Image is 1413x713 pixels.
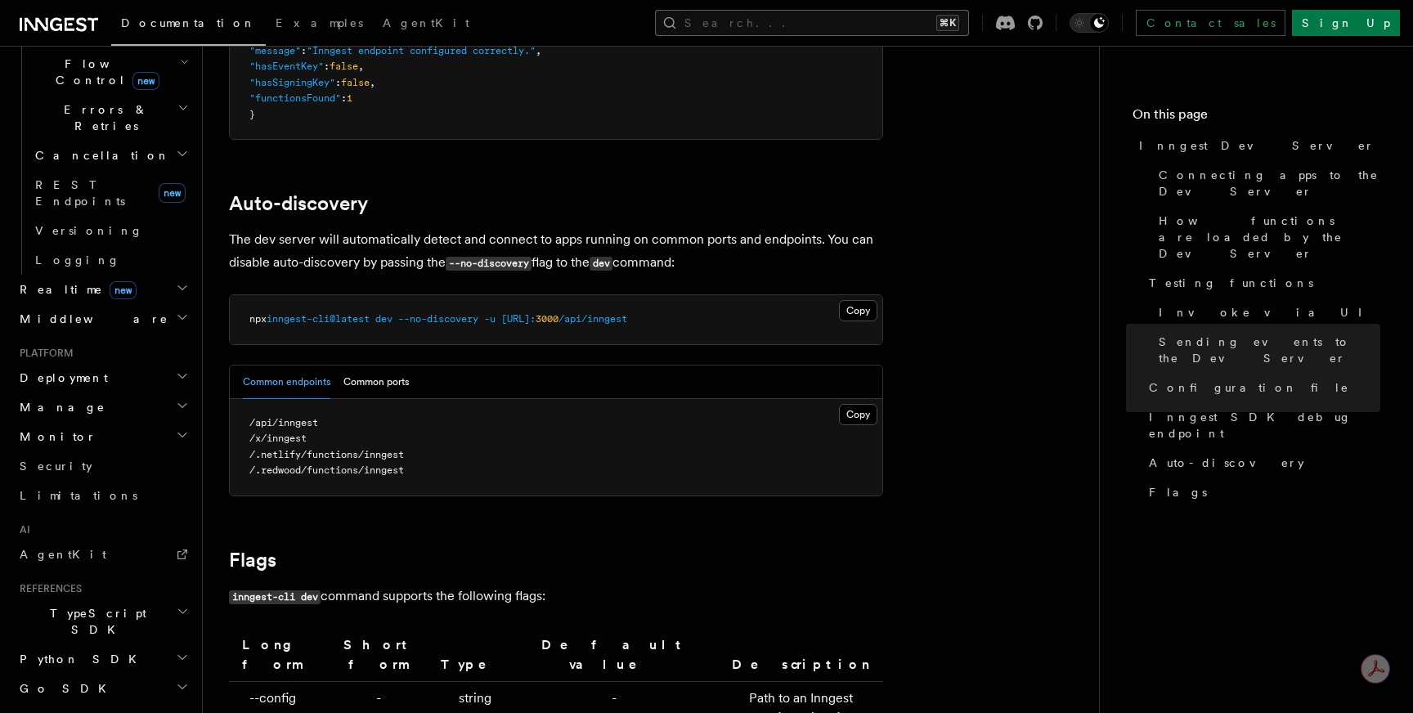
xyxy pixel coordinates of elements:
[13,275,192,304] button: Realtimenew
[229,192,368,215] a: Auto-discovery
[1139,137,1375,154] span: Inngest Dev Server
[229,549,276,572] a: Flags
[398,313,478,325] span: --no-discovery
[13,582,82,595] span: References
[358,61,364,72] span: ,
[110,281,137,299] span: new
[13,311,168,327] span: Middleware
[13,399,105,415] span: Manage
[541,637,688,672] strong: Default value
[249,92,341,104] span: "functionsFound"
[243,365,330,399] button: Common endpoints
[229,590,321,604] code: inngest-cli dev
[13,304,192,334] button: Middleware
[249,417,318,428] span: /api/inngest
[343,365,409,399] button: Common ports
[1152,160,1380,206] a: Connecting apps to the Dev Server
[484,313,496,325] span: -u
[446,257,532,271] code: --no-discovery
[13,523,30,536] span: AI
[341,77,370,88] span: false
[249,109,255,120] span: }
[1149,455,1304,471] span: Auto-discovery
[1149,275,1313,291] span: Testing functions
[1070,13,1109,33] button: Toggle dark mode
[229,585,883,608] p: command supports the following flags:
[330,61,358,72] span: false
[20,489,137,502] span: Limitations
[13,540,192,569] a: AgentKit
[732,657,871,672] strong: Description
[1149,409,1380,442] span: Inngest SDK debug endpoint
[242,637,303,672] strong: Long form
[590,257,612,271] code: dev
[13,392,192,422] button: Manage
[35,178,125,208] span: REST Endpoints
[13,674,192,703] button: Go SDK
[121,16,256,29] span: Documentation
[159,183,186,203] span: new
[29,147,170,164] span: Cancellation
[249,61,324,72] span: "hasEventKey"
[441,657,509,672] strong: Type
[501,313,536,325] span: [URL]:
[1152,327,1380,373] a: Sending events to the Dev Server
[343,637,414,672] strong: Short form
[29,56,180,88] span: Flow Control
[229,228,883,275] p: The dev server will automatically detect and connect to apps running on common ports and endpoint...
[1142,373,1380,402] a: Configuration file
[13,363,192,392] button: Deployment
[20,460,92,473] span: Security
[35,224,143,237] span: Versioning
[276,16,363,29] span: Examples
[35,253,120,267] span: Logging
[370,77,375,88] span: ,
[13,605,177,638] span: TypeScript SDK
[111,5,266,46] a: Documentation
[249,77,335,88] span: "hasSigningKey"
[249,45,301,56] span: "message"
[1142,478,1380,507] a: Flags
[1149,379,1349,396] span: Configuration file
[307,45,536,56] span: "Inngest endpoint configured correctly."
[1142,402,1380,448] a: Inngest SDK debug endpoint
[13,680,116,697] span: Go SDK
[13,428,96,445] span: Monitor
[1133,131,1380,160] a: Inngest Dev Server
[375,313,392,325] span: dev
[1159,167,1380,200] span: Connecting apps to the Dev Server
[383,16,469,29] span: AgentKit
[1142,268,1380,298] a: Testing functions
[536,45,541,56] span: ,
[373,5,479,44] a: AgentKit
[1152,206,1380,268] a: How functions are loaded by the Dev Server
[13,644,192,674] button: Python SDK
[558,313,627,325] span: /api/inngest
[655,10,969,36] button: Search...⌘K
[324,61,330,72] span: :
[1136,10,1285,36] a: Contact sales
[13,481,192,510] a: Limitations
[13,422,192,451] button: Monitor
[13,599,192,644] button: TypeScript SDK
[13,347,74,360] span: Platform
[29,95,192,141] button: Errors & Retries
[29,141,192,170] button: Cancellation
[29,245,192,275] a: Logging
[936,15,959,31] kbd: ⌘K
[1159,304,1376,321] span: Invoke via UI
[13,651,146,667] span: Python SDK
[29,49,192,95] button: Flow Controlnew
[249,464,404,476] span: /.redwood/functions/inngest
[266,5,373,44] a: Examples
[1142,448,1380,478] a: Auto-discovery
[1292,10,1400,36] a: Sign Up
[13,370,108,386] span: Deployment
[839,300,877,321] button: Copy
[29,216,192,245] a: Versioning
[1159,334,1380,366] span: Sending events to the Dev Server
[249,433,307,444] span: /x/inngest
[1159,213,1380,262] span: How functions are loaded by the Dev Server
[301,45,307,56] span: :
[13,281,137,298] span: Realtime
